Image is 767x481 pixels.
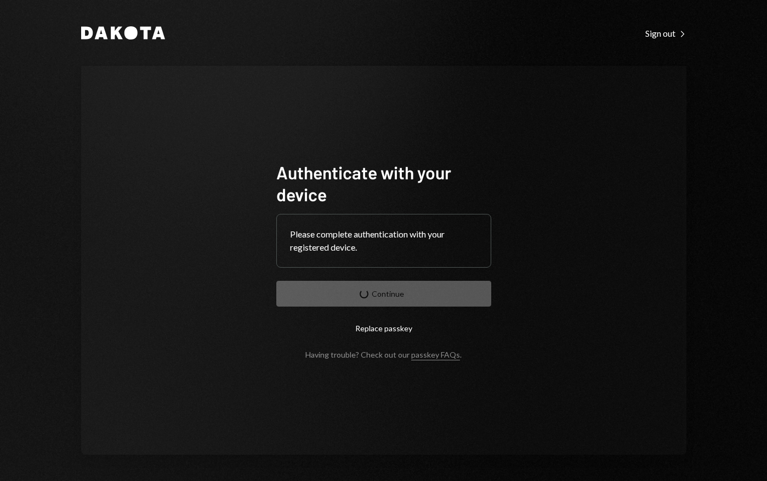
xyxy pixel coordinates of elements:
a: passkey FAQs [411,350,460,360]
h1: Authenticate with your device [276,161,491,205]
div: Please complete authentication with your registered device. [290,228,478,254]
div: Sign out [645,28,686,39]
button: Replace passkey [276,315,491,341]
a: Sign out [645,27,686,39]
div: Having trouble? Check out our . [305,350,462,359]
